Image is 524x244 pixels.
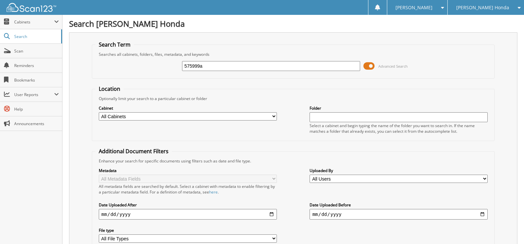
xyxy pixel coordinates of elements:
legend: Search Term [95,41,134,48]
legend: Location [95,85,124,92]
span: Bookmarks [14,77,59,83]
input: start [99,209,277,220]
span: Advanced Search [378,64,408,69]
span: User Reports [14,92,54,97]
div: Optionally limit your search to a particular cabinet or folder [95,96,491,101]
span: Scan [14,48,59,54]
span: [PERSON_NAME] Honda [456,6,509,10]
div: All metadata fields are searched by default. Select a cabinet with metadata to enable filtering b... [99,184,277,195]
div: Enhance your search for specific documents using filters such as date and file type. [95,158,491,164]
label: File type [99,227,277,233]
span: Reminders [14,63,59,68]
label: Metadata [99,168,277,173]
label: Uploaded By [310,168,488,173]
label: Cabinet [99,105,277,111]
span: [PERSON_NAME] [395,6,432,10]
input: end [310,209,488,220]
span: Cabinets [14,19,54,25]
span: Announcements [14,121,59,126]
img: scan123-logo-white.svg [7,3,56,12]
h1: Search [PERSON_NAME] Honda [69,18,517,29]
a: here [209,189,218,195]
label: Date Uploaded Before [310,202,488,208]
label: Date Uploaded After [99,202,277,208]
label: Folder [310,105,488,111]
legend: Additional Document Filters [95,148,172,155]
iframe: Chat Widget [491,212,524,244]
span: Help [14,106,59,112]
span: Search [14,34,58,39]
div: Searches all cabinets, folders, files, metadata, and keywords [95,52,491,57]
div: Select a cabinet and begin typing the name of the folder you want to search in. If the name match... [310,123,488,134]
